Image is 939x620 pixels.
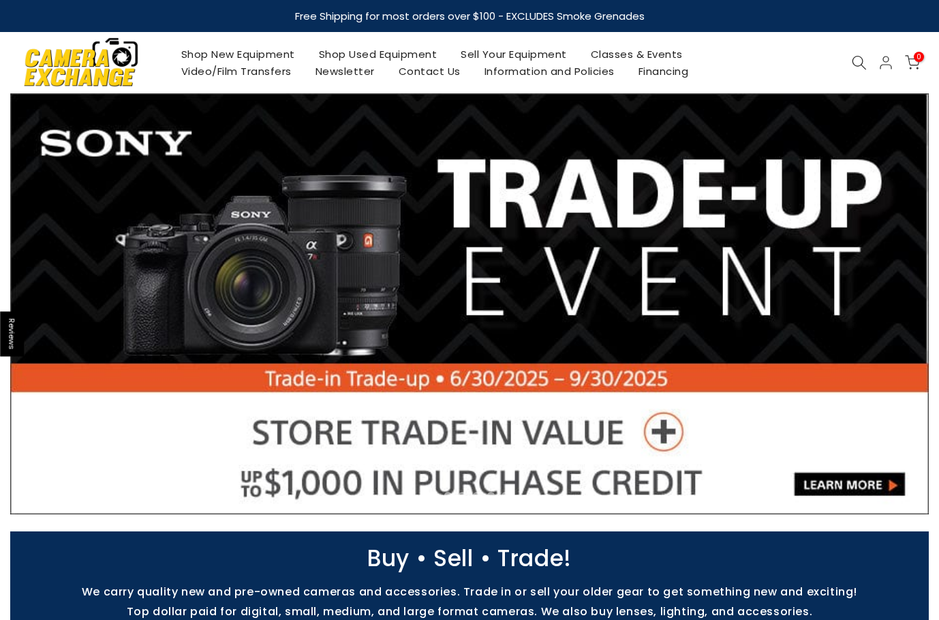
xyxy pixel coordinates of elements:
p: Buy • Sell • Trade! [3,552,936,565]
a: Shop Used Equipment [307,46,449,63]
a: Video/Film Transfers [169,63,303,80]
li: Page dot 6 [502,492,509,499]
li: Page dot 2 [444,492,452,499]
a: Shop New Equipment [169,46,307,63]
li: Page dot 3 [459,492,466,499]
a: Information and Policies [472,63,626,80]
a: Contact Us [386,63,472,80]
li: Page dot 4 [473,492,480,499]
a: Classes & Events [579,46,694,63]
a: 0 [905,55,920,70]
a: Sell Your Equipment [449,46,579,63]
a: Newsletter [303,63,386,80]
strong: Free Shipping for most orders over $100 - EXCLUDES Smoke Grenades [295,9,645,23]
p: We carry quality new and pre-owned cameras and accessories. Trade in or sell your older gear to g... [3,585,936,598]
li: Page dot 5 [487,492,495,499]
a: Financing [626,63,701,80]
li: Page dot 1 [430,492,437,499]
p: Top dollar paid for digital, small, medium, and large format cameras. We also buy lenses, lightin... [3,605,936,618]
span: 0 [914,52,924,62]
